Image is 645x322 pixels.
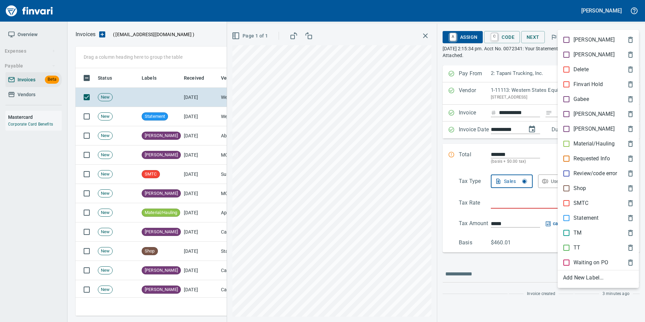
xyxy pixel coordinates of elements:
[573,259,608,267] p: Waiting on PO
[573,65,589,74] p: Delete
[573,125,615,133] p: [PERSON_NAME]
[573,199,589,207] p: SMTC
[573,244,580,252] p: TT
[573,36,615,44] p: [PERSON_NAME]
[573,95,589,103] p: Gabee
[573,169,617,178] p: Review/code error
[573,214,598,222] p: Statement
[573,184,586,192] p: Shop
[573,110,615,118] p: [PERSON_NAME]
[563,274,634,282] span: Add New Label...
[573,51,615,59] p: [PERSON_NAME]
[573,155,610,163] p: Requested Info
[573,229,582,237] p: TM
[573,80,603,88] p: Finvari Hold
[573,140,615,148] p: Material/Hauling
